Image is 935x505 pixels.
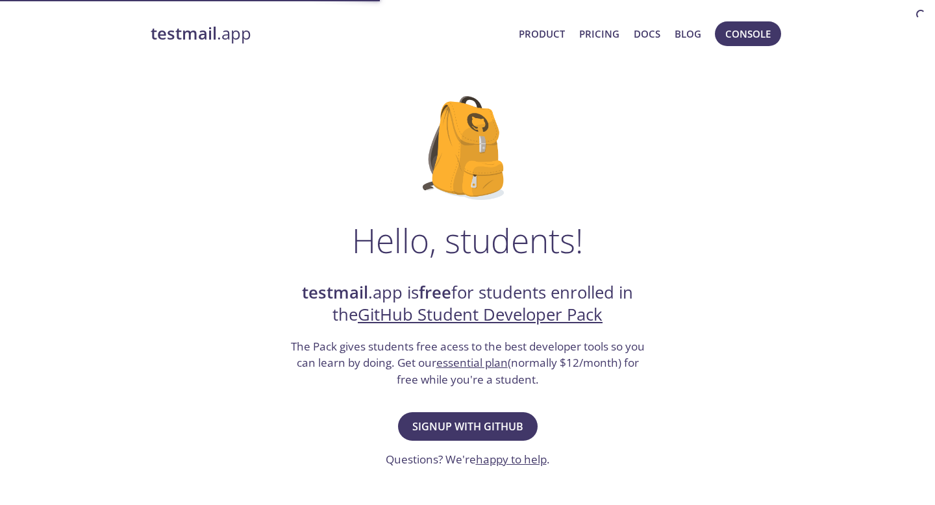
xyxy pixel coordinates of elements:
strong: testmail [151,22,217,45]
a: testmail.app [151,23,508,45]
h3: The Pack gives students free acess to the best developer tools so you can learn by doing. Get our... [289,338,646,388]
h1: Hello, students! [352,221,583,260]
a: happy to help [476,452,547,467]
span: Signup with GitHub [412,417,523,436]
img: github-student-backpack.png [423,96,513,200]
a: Pricing [579,25,619,42]
a: Blog [675,25,701,42]
a: essential plan [436,355,508,370]
strong: free [419,281,451,304]
a: GitHub Student Developer Pack [358,303,603,326]
button: Console [715,21,781,46]
a: Product [519,25,565,42]
h2: .app is for students enrolled in the [289,282,646,326]
strong: testmail [302,281,368,304]
h3: Questions? We're . [386,451,550,468]
a: Docs [634,25,660,42]
span: Console [725,25,771,42]
button: Signup with GitHub [398,412,538,441]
